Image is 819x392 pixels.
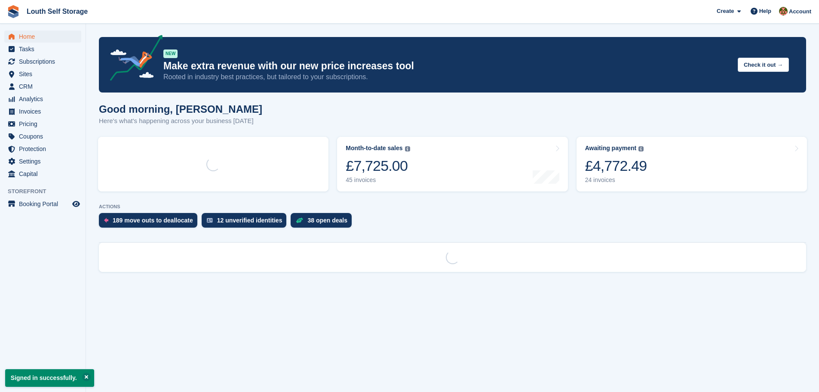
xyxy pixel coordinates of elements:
a: menu [4,168,81,180]
span: Subscriptions [19,56,71,68]
img: verify_identity-adf6edd0f0f0b5bbfe63781bf79b02c33cf7c696d77639b501bdc392416b5a36.svg [207,218,213,223]
span: Booking Portal [19,198,71,210]
img: price-adjustments-announcement-icon-8257ccfd72463d97f412b2fc003d46551f7dbcb40ab6d574587a9cd5c0d94... [103,35,163,84]
div: 38 open deals [307,217,347,224]
span: Help [759,7,771,15]
a: Louth Self Storage [23,4,91,19]
a: menu [4,56,81,68]
a: menu [4,155,81,167]
a: menu [4,31,81,43]
p: Make extra revenue with our new price increases tool [163,60,731,72]
a: menu [4,118,81,130]
p: Here's what's happening across your business [DATE] [99,116,262,126]
a: menu [4,105,81,117]
div: Month-to-date sales [346,145,402,152]
span: Capital [19,168,71,180]
div: 12 unverified identities [217,217,282,224]
a: menu [4,198,81,210]
a: menu [4,43,81,55]
a: menu [4,130,81,142]
a: Awaiting payment £4,772.49 24 invoices [577,137,807,191]
span: Create [717,7,734,15]
div: Awaiting payment [585,145,637,152]
a: menu [4,93,81,105]
a: 12 unverified identities [202,213,291,232]
span: Invoices [19,105,71,117]
a: Preview store [71,199,81,209]
span: Analytics [19,93,71,105]
a: 189 move outs to deallocate [99,213,202,232]
div: 45 invoices [346,176,410,184]
span: Home [19,31,71,43]
h1: Good morning, [PERSON_NAME] [99,103,262,115]
span: Settings [19,155,71,167]
div: NEW [163,49,178,58]
p: Signed in successfully. [5,369,94,387]
a: menu [4,80,81,93]
p: Rooted in industry best practices, but tailored to your subscriptions. [163,72,731,82]
span: CRM [19,80,71,93]
span: Tasks [19,43,71,55]
a: Month-to-date sales £7,725.00 45 invoices [337,137,567,191]
p: ACTIONS [99,204,806,210]
img: stora-icon-8386f47178a22dfd0bd8f6a31ec36ba5ce8667c1dd55bd0f319d3a0aa187defe.svg [7,5,20,18]
img: deal-1b604bf984904fb50ccaf53a9ad4b4a5d6e5aea283cecdc64d6e3604feb123c2.svg [296,217,303,223]
div: 24 invoices [585,176,647,184]
span: Sites [19,68,71,80]
img: icon-info-grey-7440780725fd019a000dd9b08b2336e03edf1995a4989e88bcd33f0948082b44.svg [405,146,410,151]
span: Pricing [19,118,71,130]
a: 38 open deals [291,213,356,232]
a: menu [4,143,81,155]
a: menu [4,68,81,80]
div: 189 move outs to deallocate [113,217,193,224]
img: move_outs_to_deallocate_icon-f764333ba52eb49d3ac5e1228854f67142a1ed5810a6f6cc68b1a99e826820c5.svg [104,218,108,223]
span: Coupons [19,130,71,142]
img: Andy Smith [779,7,788,15]
span: Account [789,7,811,16]
div: £4,772.49 [585,157,647,175]
button: Check it out → [738,58,789,72]
span: Storefront [8,187,86,196]
div: £7,725.00 [346,157,410,175]
span: Protection [19,143,71,155]
img: icon-info-grey-7440780725fd019a000dd9b08b2336e03edf1995a4989e88bcd33f0948082b44.svg [638,146,644,151]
